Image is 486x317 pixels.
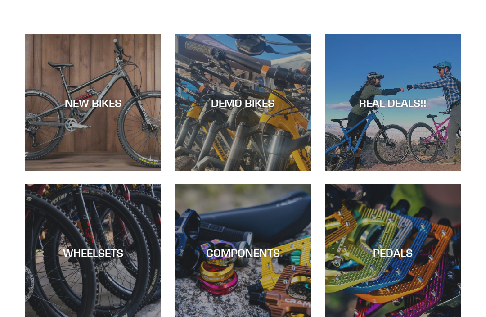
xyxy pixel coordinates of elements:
div: REAL DEALS!! [325,96,461,109]
a: REAL DEALS!! [325,34,461,171]
div: WHEELSETS [25,246,161,259]
a: DEMO BIKES [175,34,311,171]
div: PEDALS [325,246,461,259]
a: NEW BIKES [25,34,161,171]
div: DEMO BIKES [175,96,311,109]
div: NEW BIKES [25,96,161,109]
div: COMPONENTS [175,246,311,259]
